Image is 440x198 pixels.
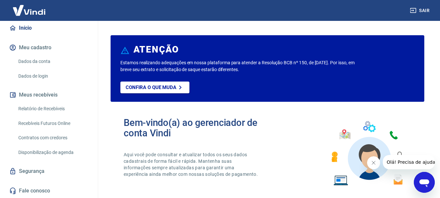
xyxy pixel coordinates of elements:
iframe: Mensagem da empresa [383,155,435,169]
a: Disponibilização de agenda [16,146,90,159]
h6: ATENÇÃO [133,46,179,53]
a: Dados da conta [16,55,90,68]
button: Meus recebíveis [8,88,90,102]
a: Relatório de Recebíveis [16,102,90,115]
a: Dados de login [16,69,90,83]
p: Estamos realizando adequações em nossa plataforma para atender a Resolução BCB nº 150, de [DATE].... [120,59,356,73]
a: Recebíveis Futuros Online [16,117,90,130]
a: Segurança [8,164,90,178]
a: Início [8,21,90,35]
img: Vindi [8,0,50,20]
button: Sair [409,5,432,17]
h2: Bem-vindo(a) ao gerenciador de conta Vindi [124,117,268,138]
img: Imagem de um avatar masculino com diversos icones exemplificando as funcionalidades do gerenciado... [326,117,411,190]
span: Olá! Precisa de ajuda? [4,5,55,10]
p: Aqui você pode consultar e atualizar todos os seus dados cadastrais de forma fácil e rápida. Mant... [124,151,259,177]
iframe: Botão para abrir a janela de mensagens [414,172,435,193]
a: Contratos com credores [16,131,90,145]
button: Meu cadastro [8,40,90,55]
p: Confira o que muda [126,84,176,90]
a: Confira o que muda [120,82,189,93]
iframe: Fechar mensagem [367,156,380,169]
a: Fale conosco [8,184,90,198]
